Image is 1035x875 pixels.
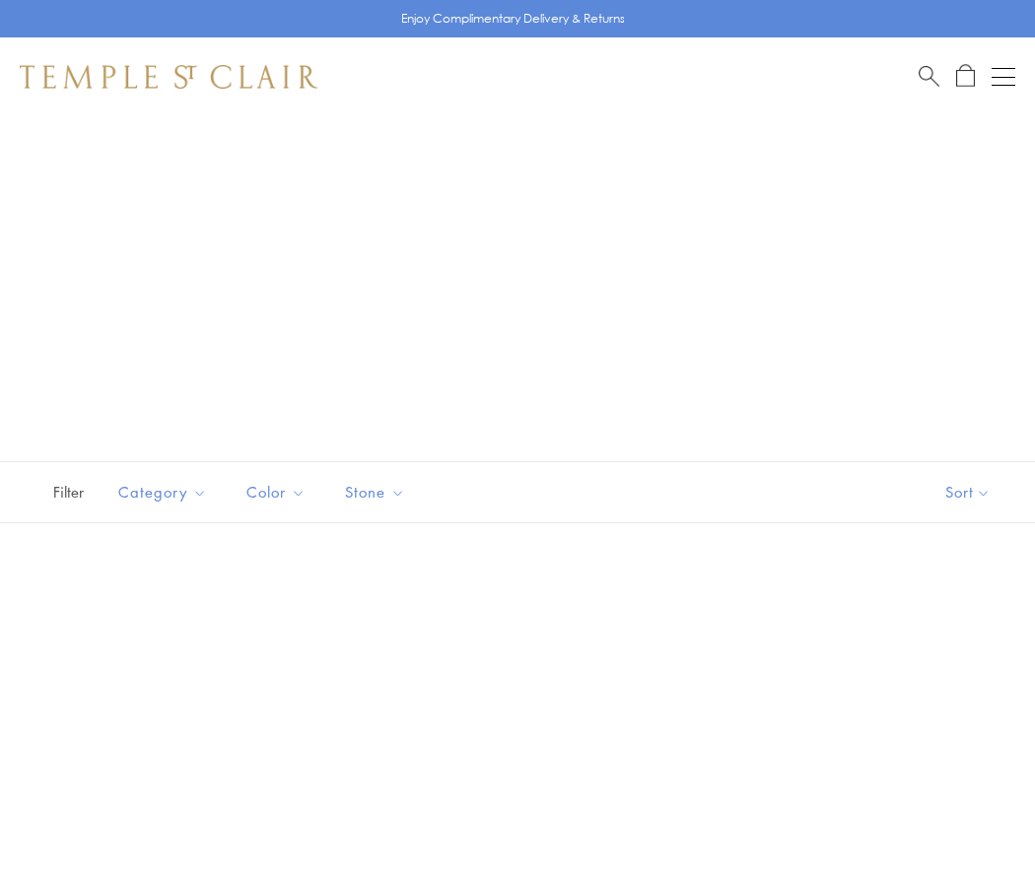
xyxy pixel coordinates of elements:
[20,65,317,89] img: Temple St. Clair
[401,9,625,29] p: Enjoy Complimentary Delivery & Returns
[103,470,222,514] button: Category
[335,480,420,505] span: Stone
[956,64,975,89] a: Open Shopping Bag
[330,470,420,514] button: Stone
[237,480,320,505] span: Color
[232,470,320,514] button: Color
[901,462,1035,522] button: Show sort by
[919,64,939,89] a: Search
[992,65,1015,89] button: Open navigation
[108,480,222,505] span: Category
